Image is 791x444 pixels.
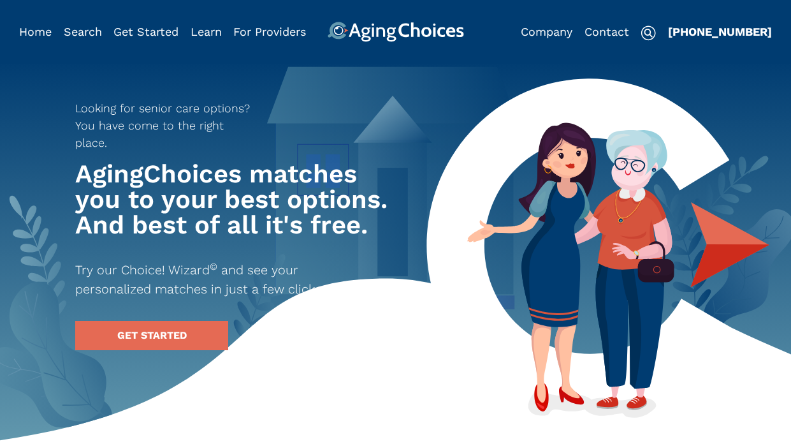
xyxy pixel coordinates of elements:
img: AgingChoices [327,22,463,42]
h1: AgingChoices matches you to your best options. And best of all it's free. [75,161,394,238]
sup: © [210,261,217,272]
a: [PHONE_NUMBER] [668,25,772,38]
a: Learn [191,25,222,38]
a: For Providers [233,25,306,38]
a: Company [521,25,572,38]
a: Get Started [113,25,178,38]
a: Search [64,25,102,38]
p: Try our Choice! Wizard and see your personalized matches in just a few clicks. [75,260,371,299]
img: search-icon.svg [641,26,656,41]
a: Home [19,25,52,38]
div: Popover trigger [64,22,102,42]
p: Looking for senior care options? You have come to the right place. [75,100,259,151]
a: Contact [584,25,629,38]
a: GET STARTED [75,321,228,350]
